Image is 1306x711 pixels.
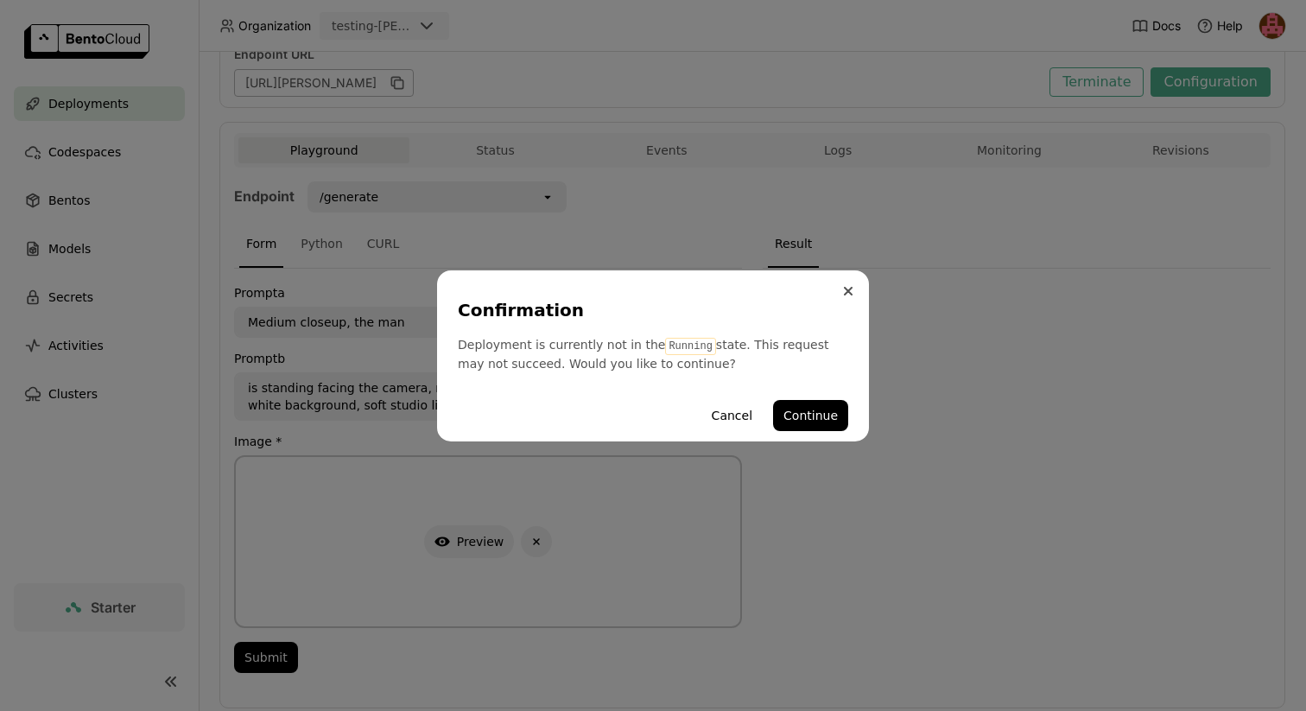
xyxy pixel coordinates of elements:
[458,298,841,322] div: Confirmation
[773,400,848,431] button: Continue
[665,338,715,355] code: Running
[838,281,859,302] button: Close
[437,270,869,441] div: dialog
[458,336,848,372] div: Deployment is currently not in the state. This request may not succeed. Would you like to continue?
[701,400,763,431] button: Cancel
